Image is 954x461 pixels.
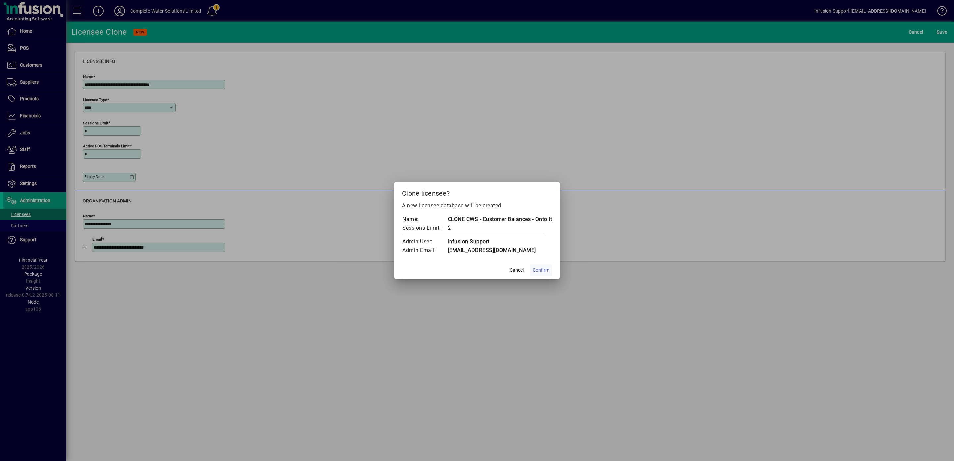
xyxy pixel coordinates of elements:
h2: Clone licensee? [394,182,560,202]
button: Cancel [506,264,527,276]
button: Confirm [530,264,552,276]
td: Admin Email: [402,246,448,255]
td: Infusion Support [448,237,552,246]
p: A new licensee database will be created. [402,202,552,210]
td: Admin User: [402,237,448,246]
span: Confirm [533,267,549,274]
td: Name: [402,215,448,224]
td: [EMAIL_ADDRESS][DOMAIN_NAME] [448,246,552,255]
td: Sessions Limit: [402,224,448,232]
span: 2 [448,225,451,231]
td: CLONE CWS - Customer Balances - Onto it [448,215,552,224]
span: Cancel [510,267,524,274]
